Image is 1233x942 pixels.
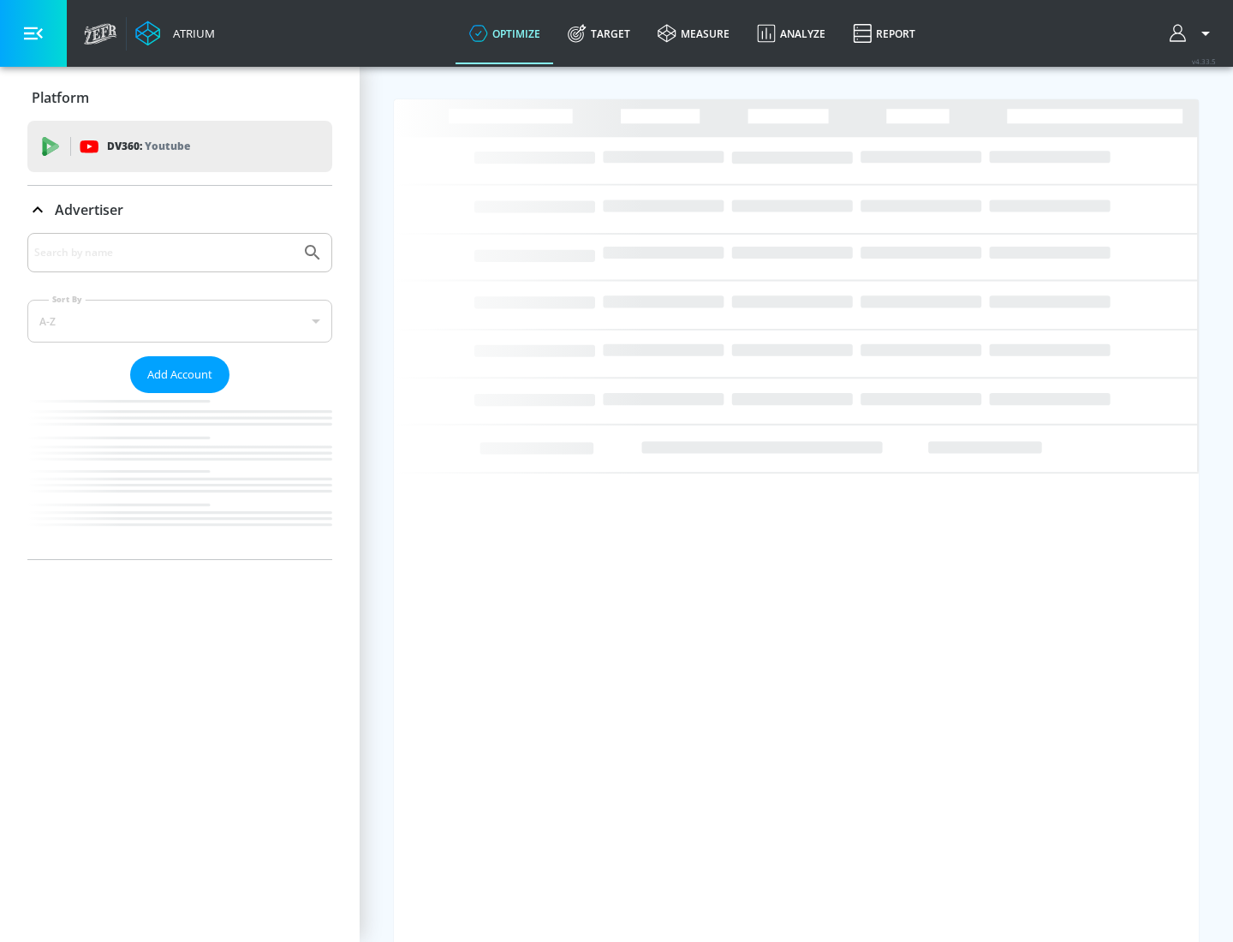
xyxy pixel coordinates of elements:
span: v 4.33.5 [1192,57,1216,66]
a: Atrium [135,21,215,46]
button: Add Account [130,356,229,393]
p: Youtube [145,137,190,155]
nav: list of Advertiser [27,393,332,559]
div: Atrium [166,26,215,41]
input: Search by name [34,241,294,264]
a: Target [554,3,644,64]
p: Advertiser [55,200,123,219]
div: Advertiser [27,186,332,234]
div: DV360: Youtube [27,121,332,172]
div: Platform [27,74,332,122]
a: Analyze [743,3,839,64]
label: Sort By [49,294,86,305]
a: optimize [456,3,554,64]
div: A-Z [27,300,332,343]
div: Advertiser [27,233,332,559]
span: Add Account [147,365,212,385]
p: DV360: [107,137,190,156]
a: Report [839,3,929,64]
p: Platform [32,88,89,107]
a: measure [644,3,743,64]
